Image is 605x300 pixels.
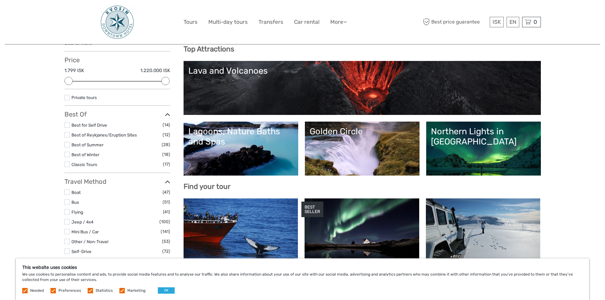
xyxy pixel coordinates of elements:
[507,17,519,27] div: EN
[163,208,170,216] span: (41)
[161,228,170,235] span: (141)
[30,288,44,293] label: Needed
[64,67,84,74] label: 1.799 ISK
[163,189,170,196] span: (47)
[431,126,536,147] div: Northern Lights in [GEOGRAPHIC_DATA]
[71,210,83,215] a: Flying
[71,200,79,205] a: Bus
[71,152,99,157] a: Best of Winter
[184,182,231,191] b: Find your tour
[16,258,589,300] div: We use cookies to personalise content and ads, to provide social media features and to analyse ou...
[162,141,170,148] span: (28)
[422,17,488,27] span: Best price guarantee
[163,121,170,129] span: (14)
[64,110,170,118] h3: Best Of
[158,287,175,294] button: OK
[71,229,99,234] a: Mini Bus / Car
[64,178,170,185] h3: Travel Method
[184,17,198,27] a: Tours
[163,257,170,265] span: (16)
[330,17,347,27] a: More
[301,202,323,217] div: BEST SELLER
[140,67,170,74] label: 1.220.000 ISK
[184,45,234,53] b: Top Attractions
[188,126,293,147] div: Lagoons, Nature Baths and Spas
[64,56,170,64] h3: Price
[71,142,104,147] a: Best of Summer
[100,5,134,39] img: 48-093e29fa-b2a2-476f-8fe8-72743a87ce49_logo_big.jpg
[162,248,170,255] span: (72)
[294,17,319,27] a: Car rental
[71,219,93,224] a: Jeep / 4x4
[310,126,415,171] a: Golden Circle
[58,288,81,293] label: Preferences
[163,161,170,168] span: (17)
[163,131,170,138] span: (12)
[22,265,583,270] h5: This website uses cookies
[188,66,536,110] a: Lava and Volcanoes
[71,95,97,100] a: Private tours
[71,249,91,254] a: Self-Drive
[533,19,538,25] span: 0
[71,162,97,167] a: Classic Tours
[162,238,170,245] span: (53)
[96,288,113,293] label: Statistics
[127,288,145,293] label: Marketing
[188,66,536,76] div: Lava and Volcanoes
[159,218,170,225] span: (100)
[208,17,248,27] a: Multi-day tours
[259,17,283,27] a: Transfers
[71,239,108,244] a: Other / Non-Travel
[163,198,170,206] span: (51)
[431,126,536,171] a: Northern Lights in [GEOGRAPHIC_DATA]
[71,123,107,128] a: Best for Self Drive
[162,151,170,158] span: (18)
[493,19,501,25] span: ISK
[310,126,415,137] div: Golden Circle
[71,190,81,195] a: Boat
[188,126,293,171] a: Lagoons, Nature Baths and Spas
[71,132,137,137] a: Best of Reykjanes/Eruption Sites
